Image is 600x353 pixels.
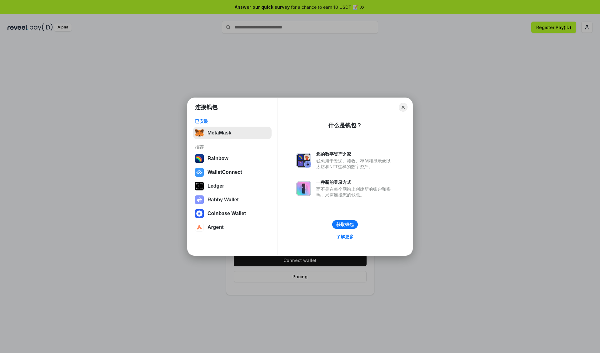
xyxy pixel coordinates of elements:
[399,103,407,112] button: Close
[296,181,311,196] img: svg+xml,%3Csvg%20xmlns%3D%22http%3A%2F%2Fwww.w3.org%2F2000%2Fsvg%22%20fill%3D%22none%22%20viewBox...
[316,151,394,157] div: 您的数字资产之家
[207,224,224,230] div: Argent
[195,209,204,218] img: svg+xml,%3Csvg%20width%3D%2228%22%20height%3D%2228%22%20viewBox%3D%220%200%2028%2028%22%20fill%3D...
[195,154,204,163] img: svg+xml,%3Csvg%20width%3D%22120%22%20height%3D%22120%22%20viewBox%3D%220%200%20120%20120%22%20fil...
[207,183,224,189] div: Ledger
[193,194,272,206] button: Rabby Wallet
[195,144,270,150] div: 推荐
[195,182,204,190] img: svg+xml,%3Csvg%20xmlns%3D%22http%3A%2F%2Fwww.w3.org%2F2000%2Fsvg%22%20width%3D%2228%22%20height%3...
[336,222,354,227] div: 获取钱包
[207,156,228,161] div: Rainbow
[195,195,204,204] img: svg+xml,%3Csvg%20xmlns%3D%22http%3A%2F%2Fwww.w3.org%2F2000%2Fsvg%22%20fill%3D%22none%22%20viewBox...
[316,186,394,198] div: 而不是在每个网站上创建新的账户和密码，只需连接您的钱包。
[195,168,204,177] img: svg+xml,%3Csvg%20width%3D%2228%22%20height%3D%2228%22%20viewBox%3D%220%200%2028%2028%22%20fill%3D...
[193,166,272,179] button: WalletConnect
[316,179,394,185] div: 一种新的登录方式
[328,122,362,129] div: 什么是钱包？
[195,129,204,137] img: svg+xml,%3Csvg%20fill%3D%22none%22%20height%3D%2233%22%20viewBox%3D%220%200%2035%2033%22%20width%...
[336,234,354,240] div: 了解更多
[207,169,242,175] div: WalletConnect
[195,223,204,232] img: svg+xml,%3Csvg%20width%3D%2228%22%20height%3D%2228%22%20viewBox%3D%220%200%2028%2028%22%20fill%3D...
[193,127,272,139] button: MetaMask
[207,211,246,216] div: Coinbase Wallet
[195,103,217,111] h1: 连接钱包
[193,221,272,234] button: Argent
[316,158,394,169] div: 钱包用于发送、接收、存储和显示像以太坊和NFT这样的数字资产。
[332,233,357,241] a: 了解更多
[207,197,239,203] div: Rabby Wallet
[207,130,231,136] div: MetaMask
[193,207,272,220] button: Coinbase Wallet
[296,153,311,168] img: svg+xml,%3Csvg%20xmlns%3D%22http%3A%2F%2Fwww.w3.org%2F2000%2Fsvg%22%20fill%3D%22none%22%20viewBox...
[195,119,270,124] div: 已安装
[193,152,272,165] button: Rainbow
[332,220,358,229] button: 获取钱包
[193,180,272,192] button: Ledger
